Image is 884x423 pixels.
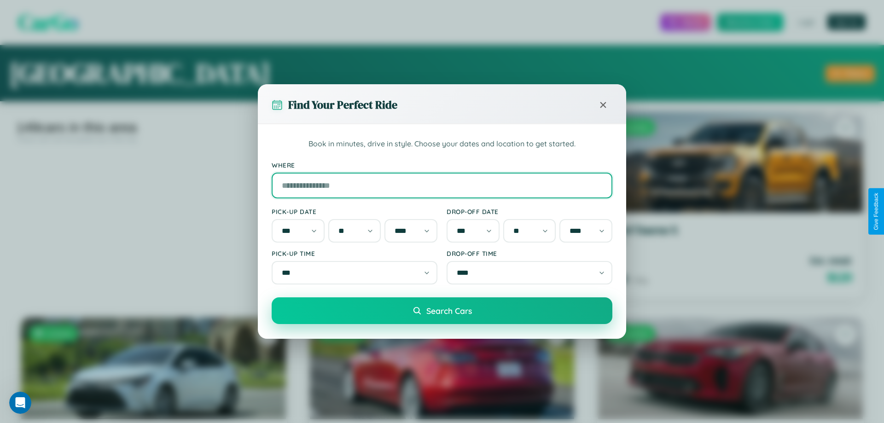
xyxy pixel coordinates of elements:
[272,138,612,150] p: Book in minutes, drive in style. Choose your dates and location to get started.
[447,249,612,257] label: Drop-off Time
[272,249,437,257] label: Pick-up Time
[426,306,472,316] span: Search Cars
[272,297,612,324] button: Search Cars
[288,97,397,112] h3: Find Your Perfect Ride
[272,208,437,215] label: Pick-up Date
[272,161,612,169] label: Where
[447,208,612,215] label: Drop-off Date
